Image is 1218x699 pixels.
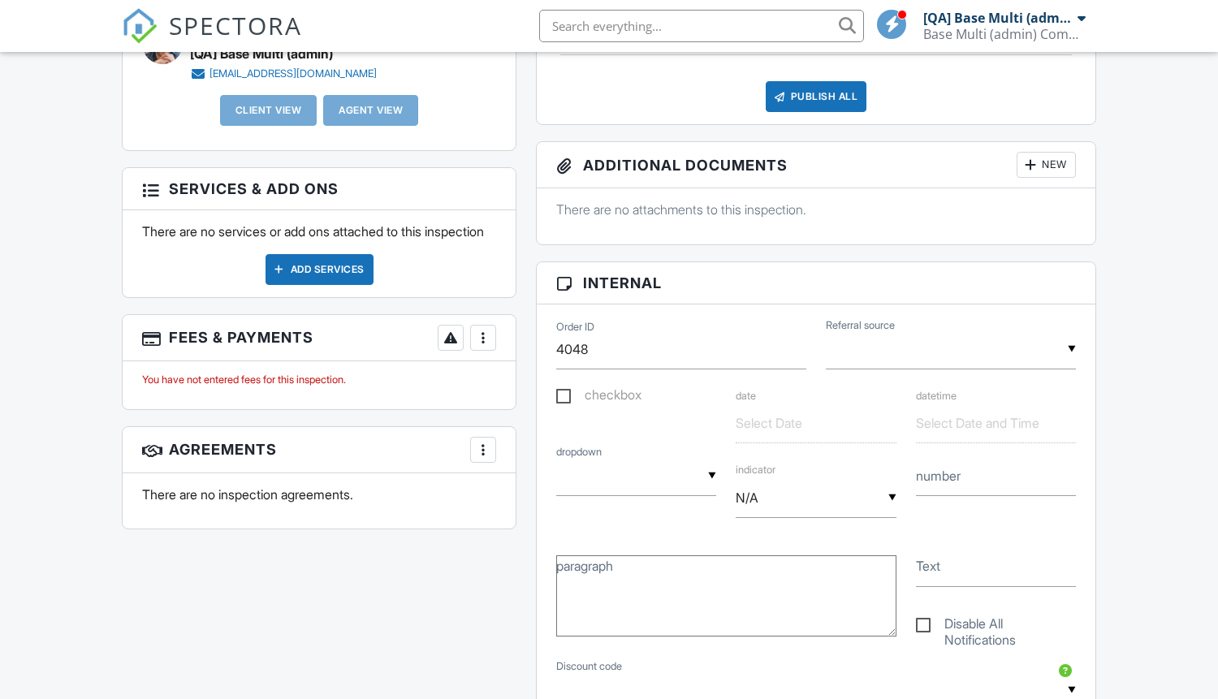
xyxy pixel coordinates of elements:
[539,10,864,42] input: Search everything...
[556,201,1076,218] p: There are no attachments to this inspection.
[190,66,377,82] a: [EMAIL_ADDRESS][DOMAIN_NAME]
[123,427,516,473] h3: Agreements
[916,547,1076,587] input: Text
[923,10,1073,26] div: [QA] Base Multi (admin)
[916,403,1076,443] input: Select Date and Time
[537,262,1095,304] h3: Internal
[537,142,1095,188] h3: Additional Documents
[122,22,302,56] a: SPECTORA
[916,456,1076,496] input: number
[826,318,895,333] label: Referral source
[209,67,377,80] div: [EMAIL_ADDRESS][DOMAIN_NAME]
[916,467,961,485] label: number
[916,390,957,402] label: datetime
[556,387,641,408] label: checkbox
[123,210,516,296] div: There are no services or add ons attached to this inspection
[1017,152,1076,178] div: New
[142,485,496,503] p: There are no inspection agreements.
[916,557,940,575] label: Text
[169,8,302,42] span: SPECTORA
[556,557,613,575] label: paragraph
[123,168,516,210] h3: Services & Add ons
[916,616,1076,636] label: Disable All Notifications
[122,8,158,44] img: The Best Home Inspection Software - Spectora
[556,555,896,636] textarea: paragraph
[736,443,896,476] label: indicator
[556,319,594,334] label: Order ID
[923,26,1086,42] div: Base Multi (admin) Company
[142,373,496,386] div: You have not entered fees for this inspection.
[266,254,374,285] div: Add Services
[736,390,756,402] label: date
[766,81,867,112] div: Publish All
[556,659,622,674] label: Discount code
[556,445,602,460] label: dropdown
[123,315,516,361] h3: Fees & Payments
[736,403,896,443] input: Select Date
